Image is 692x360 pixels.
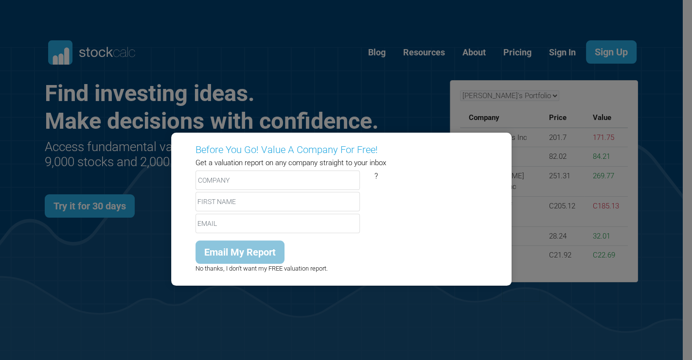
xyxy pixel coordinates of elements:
p: No thanks, I don't want my FREE valuation report. [188,264,495,274]
input: COMPANY [195,171,360,190]
span: ? [374,171,378,181]
input: FIRST NAME [195,192,360,211]
h5: Before You Go! Value A Company For Free! [195,142,487,157]
input: EMAIL [195,214,360,233]
p: Get a valuation report on any company straight to your inbox [195,157,487,169]
input: Email My Report [195,240,284,264]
